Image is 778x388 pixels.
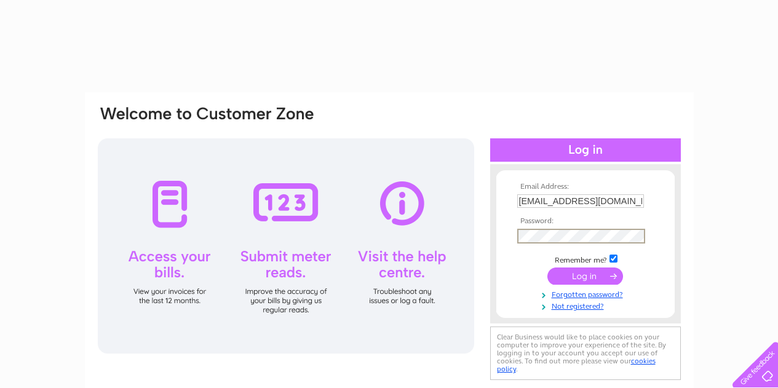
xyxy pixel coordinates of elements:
a: Not registered? [517,299,657,311]
th: Email Address: [514,183,657,191]
th: Password: [514,217,657,226]
a: cookies policy [497,357,656,373]
a: Forgotten password? [517,288,657,299]
div: Clear Business would like to place cookies on your computer to improve your experience of the sit... [490,327,681,380]
input: Submit [547,267,623,285]
td: Remember me? [514,253,657,265]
